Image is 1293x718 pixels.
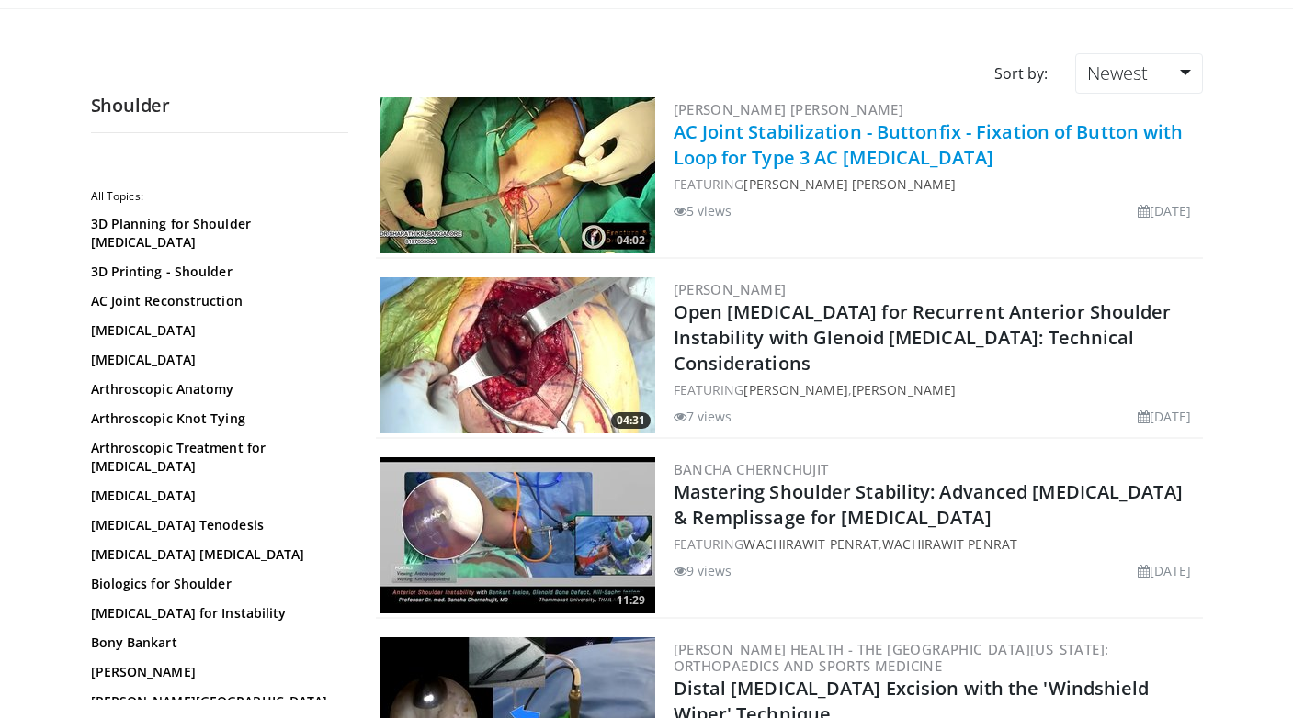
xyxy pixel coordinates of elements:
[674,174,1199,194] div: FEATURING
[674,380,1199,399] div: FEATURING ,
[674,561,732,580] li: 9 views
[380,457,655,613] img: 12bfd8a1-61c9-4857-9f26-c8a25e8997c8.300x170_q85_crop-smart_upscale.jpg
[674,479,1183,530] a: Mastering Shoulder Stability: Advanced [MEDICAL_DATA] & Remplissage for [MEDICAL_DATA]
[91,263,339,281] a: 3D Printing - Shoulder
[1087,61,1148,85] span: Newest
[91,439,339,476] a: Arthroscopic Treatment for [MEDICAL_DATA]
[743,535,879,553] a: Wachirawit Penrat
[674,534,1199,554] div: FEATURING ,
[91,575,339,593] a: Biologics for Shoulder
[674,201,732,220] li: 5 views
[611,592,651,609] span: 11:29
[91,692,339,711] a: [PERSON_NAME][GEOGRAPHIC_DATA]
[91,292,339,310] a: AC Joint Reconstruction
[91,94,348,118] h2: Shoulder
[91,321,339,340] a: [MEDICAL_DATA]
[91,604,339,623] a: [MEDICAL_DATA] for Instability
[743,175,956,193] a: [PERSON_NAME] [PERSON_NAME]
[91,487,339,505] a: [MEDICAL_DATA]
[611,412,651,429] span: 04:31
[91,516,339,534] a: [MEDICAL_DATA] Tenodesis
[852,381,956,398] a: [PERSON_NAME]
[674,119,1184,170] a: AC Joint Stabilization - Buttonfix - Fixation of Button with Loop for Type 3 AC [MEDICAL_DATA]
[380,457,655,613] a: 11:29
[380,97,655,253] img: c2f644dc-a967-485d-903d-283ce6bc3929.300x170_q85_crop-smart_upscale.jpg
[91,663,339,681] a: [PERSON_NAME]
[1138,201,1192,220] li: [DATE]
[674,100,904,118] a: [PERSON_NAME] [PERSON_NAME]
[1138,561,1192,580] li: [DATE]
[91,634,339,652] a: Bony Bankart
[674,640,1109,675] a: [PERSON_NAME] Health - The [GEOGRAPHIC_DATA][US_STATE]: Orthopaedics and Sports Medicine
[380,277,655,433] a: 04:31
[91,351,339,369] a: [MEDICAL_DATA]
[380,277,655,433] img: 2b2da37e-a9b6-423e-b87e-b89ec568d167.300x170_q85_crop-smart_upscale.jpg
[674,280,787,298] a: [PERSON_NAME]
[743,381,847,398] a: [PERSON_NAME]
[674,460,829,478] a: Bancha Chernchujit
[611,232,651,249] span: 04:02
[1138,407,1192,426] li: [DATE]
[91,189,344,204] h2: All Topics:
[1075,53,1202,94] a: Newest
[91,380,339,398] a: Arthroscopic Anatomy
[981,53,1061,94] div: Sort by:
[91,545,339,564] a: [MEDICAL_DATA] [MEDICAL_DATA]
[882,535,1017,553] a: Wachirawit Penrat
[380,97,655,253] a: 04:02
[674,407,732,426] li: 7 views
[674,299,1172,376] a: Open [MEDICAL_DATA] for Recurrent Anterior Shoulder Instability with Glenoid [MEDICAL_DATA]: Tech...
[91,215,339,252] a: 3D Planning for Shoulder [MEDICAL_DATA]
[91,409,339,428] a: Arthroscopic Knot Tying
